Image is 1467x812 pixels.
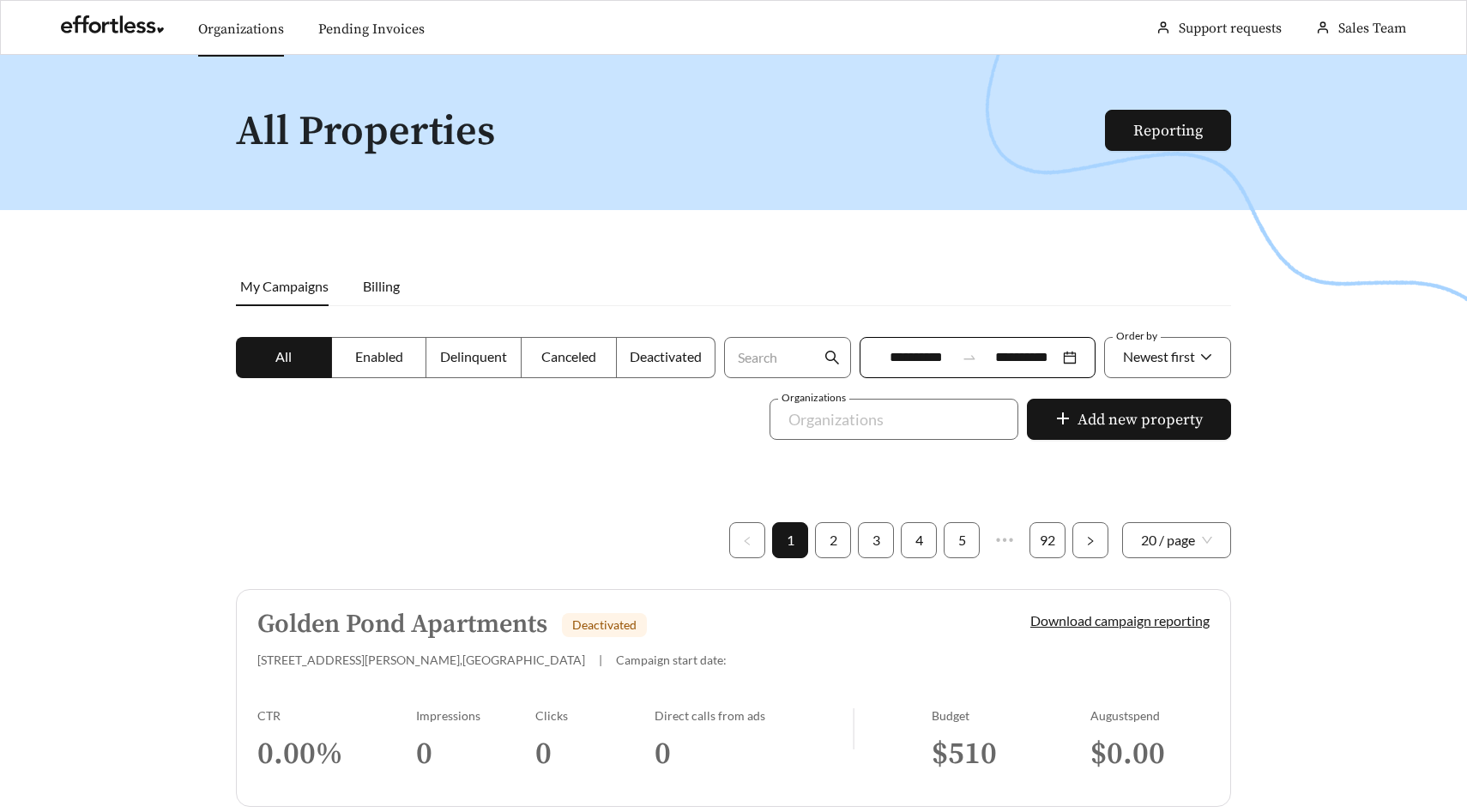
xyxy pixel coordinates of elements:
[1141,523,1212,557] span: 20 / page
[1030,523,1065,557] a: 92
[240,278,329,294] span: My Campaigns
[599,653,602,667] span: |
[572,617,637,632] span: Deactivated
[535,735,655,773] h3: 0
[1090,735,1210,773] h3: $ 0.00
[1338,20,1406,37] span: Sales Team
[1078,408,1203,431] span: Add new property
[1105,110,1231,151] button: Reporting
[1179,20,1282,37] a: Support requests
[1085,536,1096,546] span: right
[945,523,979,557] a: 5
[824,350,840,365] span: search
[1090,708,1210,723] div: August spend
[729,522,765,558] li: Previous Page
[535,708,655,723] div: Clicks
[902,523,936,557] a: 4
[440,348,507,364] span: Delinquent
[858,522,894,558] li: 3
[772,522,808,558] li: 1
[962,350,977,365] span: to
[416,708,535,723] div: Impressions
[655,735,853,773] h3: 0
[901,522,937,558] li: 4
[1027,399,1231,440] button: plusAdd new property
[729,522,765,558] button: left
[742,536,752,546] span: left
[1030,612,1210,629] a: Download campaign reporting
[416,735,535,773] h3: 0
[987,522,1023,558] span: •••
[355,348,403,364] span: Enabled
[198,21,284,38] a: Organizations
[944,522,980,558] li: 5
[257,611,547,639] h5: Golden Pond Apartments
[257,708,416,723] div: CTR
[932,708,1090,723] div: Budget
[363,278,400,294] span: Billing
[257,653,585,667] span: [STREET_ADDRESS][PERSON_NAME] , [GEOGRAPHIC_DATA]
[1029,522,1066,558] li: 92
[932,735,1090,773] h3: $ 510
[541,348,596,364] span: Canceled
[1133,121,1203,141] a: Reporting
[1072,522,1108,558] button: right
[655,708,853,723] div: Direct calls from ads
[1123,348,1195,364] span: Newest first
[257,735,416,773] h3: 0.00 %
[1055,411,1071,430] span: plus
[236,589,1231,807] a: Golden Pond ApartmentsDeactivated[STREET_ADDRESS][PERSON_NAME],[GEOGRAPHIC_DATA]|Campaign start d...
[962,350,977,365] span: swap-right
[236,110,1107,155] h1: All Properties
[1072,522,1108,558] li: Next Page
[815,522,851,558] li: 2
[630,348,702,364] span: Deactivated
[987,522,1023,558] li: Next 5 Pages
[859,523,893,557] a: 3
[853,708,854,749] img: line
[318,21,425,38] a: Pending Invoices
[616,653,727,667] span: Campaign start date:
[773,523,807,557] a: 1
[275,348,292,364] span: All
[1122,522,1231,558] div: Page Size
[816,523,850,557] a: 2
